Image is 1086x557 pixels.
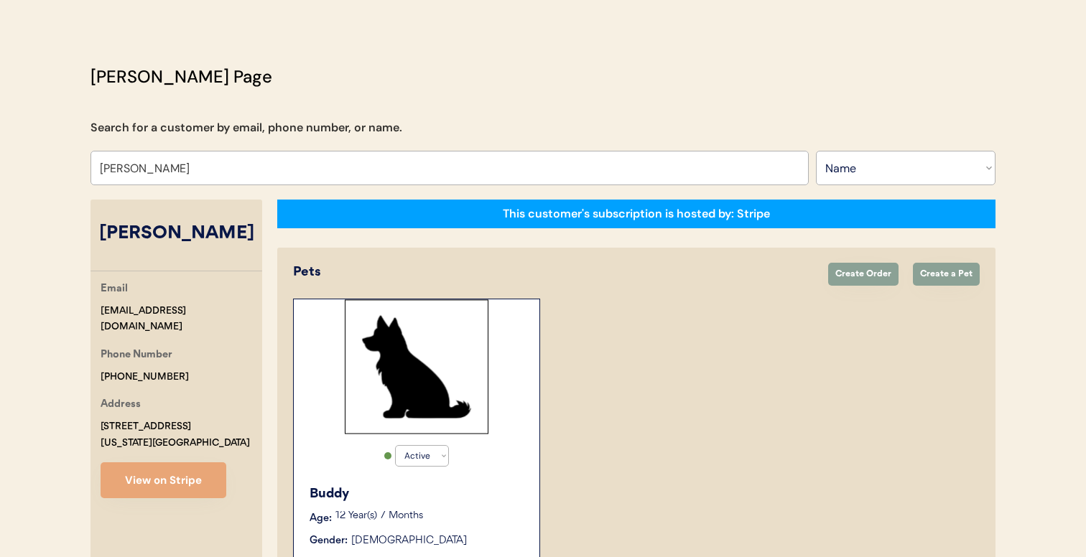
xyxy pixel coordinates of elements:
div: [PERSON_NAME] [90,220,262,248]
button: View on Stripe [101,462,226,498]
div: Gender: [310,533,348,548]
div: Email [101,281,128,299]
button: Create Order [828,263,899,286]
div: This customer's subscription is hosted by: Stripe [503,206,770,222]
input: Search by name [90,151,809,185]
div: Phone Number [101,347,172,365]
button: Create a Pet [913,263,980,286]
div: Address [101,396,141,414]
div: [PERSON_NAME] Page [90,64,272,90]
div: Search for a customer by email, phone number, or name. [90,119,402,136]
div: [DEMOGRAPHIC_DATA] [351,533,467,548]
div: Age: [310,511,332,526]
div: [PHONE_NUMBER] [101,369,189,385]
img: Rectangle%2029.svg [345,299,488,434]
div: [EMAIL_ADDRESS][DOMAIN_NAME] [101,303,262,336]
div: Pets [293,263,814,282]
p: 12 Year(s) 7 Months [335,511,525,521]
div: [STREET_ADDRESS] [US_STATE][GEOGRAPHIC_DATA] [101,418,250,451]
div: Buddy [310,485,525,504]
